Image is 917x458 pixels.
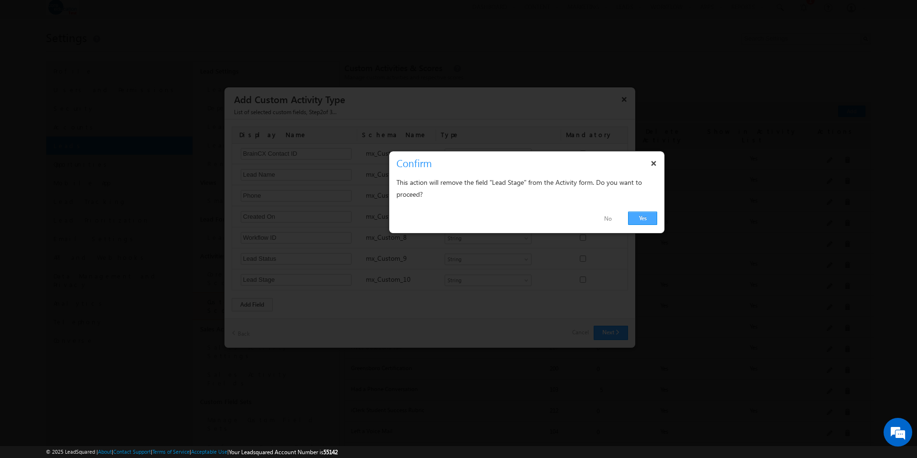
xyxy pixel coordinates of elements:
[396,155,661,171] h3: Confirm
[396,176,657,200] div: This action will remove the field "Lead Stage" from the Activity form. Do you want to proceed?
[229,448,338,456] span: Your Leadsquared Account Number is
[646,155,661,171] button: ×
[12,88,174,286] textarea: Type your message and hit 'Enter'
[46,447,338,457] span: © 2025 LeadSquared | | | | |
[592,212,623,226] a: No
[157,5,180,28] div: Minimize live chat window
[191,448,227,455] a: Acceptable Use
[98,448,112,455] a: About
[113,448,151,455] a: Contact Support
[16,50,40,63] img: d_60004797649_company_0_60004797649
[628,212,657,225] a: Yes
[50,50,160,63] div: Chat with us now
[323,448,338,456] span: 55142
[130,294,173,307] em: Start Chat
[152,448,190,455] a: Terms of Service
